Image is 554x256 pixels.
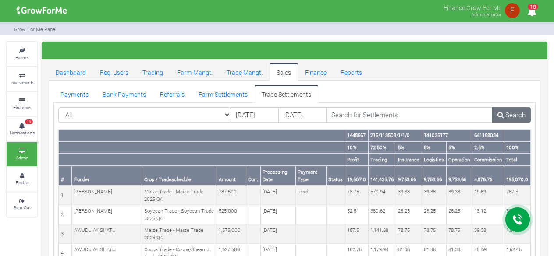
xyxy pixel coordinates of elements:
[368,224,396,244] td: 1,141.88
[523,2,540,21] i: Notifications
[504,154,530,166] th: Total
[7,167,37,191] a: Profile
[96,85,153,102] a: Bank Payments
[368,130,422,141] th: 216/113503/1/1/0
[334,63,369,81] a: Reports
[446,141,472,154] th: 5%
[345,224,368,244] td: 157.5
[345,166,368,186] th: 19,507.0
[49,63,93,81] a: Dashboard
[14,26,57,32] small: Grow For Me Panel
[345,154,368,166] th: Profit
[260,186,295,205] td: [DATE]
[14,204,31,210] small: Sign Out
[217,186,246,205] td: 787.500
[326,166,345,186] th: Status
[396,141,422,154] th: 5%
[422,154,446,166] th: Logistics
[7,92,37,116] a: Finances
[368,154,396,166] th: Trading
[446,154,472,166] th: Operation
[142,224,217,244] td: Maize Trade - Maize Trade 2025 Q4
[345,205,368,224] td: 52.5
[504,141,530,154] th: 100%
[504,186,530,205] td: 787.5
[492,107,531,123] a: Search
[7,117,37,141] a: 18 Notifications
[25,119,33,125] span: 18
[7,42,37,66] a: Farms
[472,205,504,224] td: 13.12
[135,63,170,81] a: Trading
[444,2,501,12] p: Finance Grow For Me
[260,166,295,186] th: Processing Date
[472,186,504,205] td: 19.69
[446,186,472,205] td: 39.38
[255,85,318,102] a: Trade Settlements
[72,205,142,224] td: [PERSON_NAME]
[472,224,504,244] td: 39.38
[53,85,96,102] a: Payments
[260,205,295,224] td: [DATE]
[368,205,396,224] td: 380.62
[396,186,422,205] td: 39.38
[472,166,504,186] th: 4,876.76
[396,154,422,166] th: Insurance
[472,130,504,141] th: 641188034
[7,142,37,166] a: Admin
[59,224,72,244] td: 3
[345,130,368,141] th: 1448567
[217,166,246,186] th: Amount
[326,107,493,123] input: Search for Settlements
[471,11,501,18] small: Administrator
[217,224,246,244] td: 1,575.000
[72,166,142,186] th: Funder
[231,107,279,123] input: DD/MM/YYYY
[295,166,326,186] th: Payment Type
[396,166,422,186] th: 9,753.66
[446,205,472,224] td: 26.25
[472,141,504,154] th: 2.5%
[72,186,142,205] td: [PERSON_NAME]
[59,186,72,205] td: 1
[142,186,217,205] td: Maize Trade - Maize Trade 2025 Q4
[7,193,37,217] a: Sign Out
[59,205,72,224] td: 2
[368,166,396,186] th: 141,425.76
[422,141,446,154] th: 5%
[396,224,422,244] td: 78.75
[153,85,192,102] a: Referrals
[345,141,368,154] th: 10%
[396,205,422,224] td: 26.25
[472,154,504,166] th: Commission
[345,186,368,205] td: 78.75
[192,85,255,102] a: Farm Settlements
[278,107,327,123] input: DD/MM/YYYY
[142,205,217,224] td: Soybean Trade - Soybean Trade 2025 Q4
[15,54,28,60] small: Farms
[528,4,538,10] span: 18
[217,205,246,224] td: 525.000
[422,130,472,141] th: 141035177
[270,63,298,81] a: Sales
[59,166,72,186] th: #
[10,130,35,136] small: Notifications
[368,141,396,154] th: 72.50%
[10,79,34,85] small: Investments
[7,67,37,91] a: Investments
[246,166,260,186] th: Curr.
[422,205,446,224] td: 26.25
[504,2,521,19] img: growforme image
[422,166,446,186] th: 9,753.66
[220,63,270,81] a: Trade Mangt.
[13,104,31,110] small: Finances
[298,63,334,81] a: Finance
[523,8,540,17] a: 18
[14,2,70,19] img: growforme image
[422,224,446,244] td: 78.75
[16,154,28,161] small: Admin
[446,224,472,244] td: 78.75
[93,63,135,81] a: Reg. Users
[295,186,326,205] td: ussd
[16,179,28,186] small: Profile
